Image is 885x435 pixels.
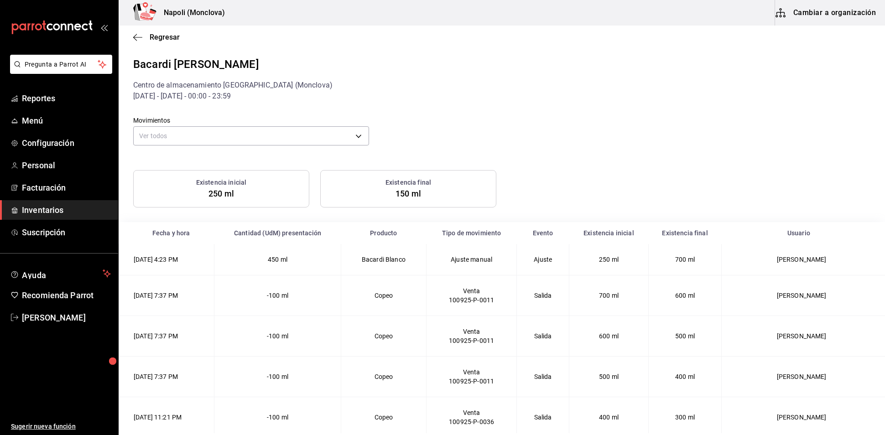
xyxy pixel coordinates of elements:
[220,229,335,237] div: Cantidad (UdM) presentación
[133,56,870,72] div: Bacardi [PERSON_NAME]
[267,414,288,421] span: -100 ml
[654,229,716,237] div: Existencia final
[675,292,695,299] span: 600 ml
[437,368,505,377] div: Venta
[437,286,505,295] div: Venta
[10,55,112,74] button: Pregunta a Parrot AI
[517,244,569,275] td: Ajuste
[517,357,569,397] td: Salida
[385,178,431,187] h3: Existencia final
[11,422,111,431] span: Sugerir nueva función
[25,60,98,69] span: Pregunta a Parrot AI
[22,311,111,324] span: [PERSON_NAME]
[22,159,111,171] span: Personal
[432,229,511,237] div: Tipo de movimiento
[437,336,505,345] div: 100925-P-0011
[22,204,111,216] span: Inventarios
[437,327,505,336] div: Venta
[22,226,111,238] span: Suscripción
[575,229,643,237] div: Existencia inicial
[268,256,287,263] span: 450 ml
[341,357,426,397] td: Copeo
[346,229,421,237] div: Producto
[437,377,505,386] div: 100925-P-0011
[134,229,209,237] div: Fecha y hora
[722,244,885,275] td: [PERSON_NAME]
[22,92,111,104] span: Reportes
[675,414,695,421] span: 300 ml
[156,7,225,18] h3: Napoli (Monclova)
[133,80,870,91] div: Centro de almacenamiento [GEOGRAPHIC_DATA] (Monclova)
[208,189,234,198] span: 250 ml
[119,275,214,316] td: [DATE] 7:37 PM
[675,373,695,380] span: 400 ml
[22,289,111,301] span: Recomienda Parrot
[119,316,214,357] td: [DATE] 7:37 PM
[396,189,421,198] span: 150 ml
[437,295,505,305] div: 100925-P-0011
[675,332,695,340] span: 500 ml
[437,255,505,264] div: Ajuste manual
[119,244,214,275] td: [DATE] 4:23 PM
[727,229,870,237] div: Usuario
[517,275,569,316] td: Salida
[341,316,426,357] td: Copeo
[437,408,505,417] div: Venta
[341,275,426,316] td: Copeo
[599,292,619,299] span: 700 ml
[599,332,619,340] span: 600 ml
[517,316,569,357] td: Salida
[22,181,111,194] span: Facturación
[437,417,505,426] div: 100925-P-0036
[599,256,619,263] span: 250 ml
[722,275,885,316] td: [PERSON_NAME]
[267,332,288,340] span: -100 ml
[341,244,426,275] td: Bacardi Blanco
[522,229,564,237] div: Evento
[675,256,695,263] span: 700 ml
[133,126,369,145] div: Ver todos
[599,373,619,380] span: 500 ml
[267,292,288,299] span: -100 ml
[100,24,108,31] button: open_drawer_menu
[133,33,180,41] button: Regresar
[267,373,288,380] span: -100 ml
[722,357,885,397] td: [PERSON_NAME]
[119,357,214,397] td: [DATE] 7:37 PM
[133,117,369,124] label: Movimientos
[22,137,111,149] span: Configuración
[133,91,870,102] div: [DATE] - [DATE] - 00:00 - 23:59
[196,178,246,187] h3: Existencia inicial
[6,66,112,76] a: Pregunta a Parrot AI
[722,316,885,357] td: [PERSON_NAME]
[22,114,111,127] span: Menú
[599,414,619,421] span: 400 ml
[22,268,99,279] span: Ayuda
[150,33,180,41] span: Regresar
